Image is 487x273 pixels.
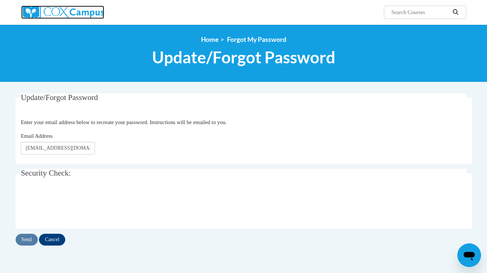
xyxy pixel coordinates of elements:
[21,6,162,19] a: Cox Campus
[21,119,227,125] span: Enter your email address below to recreate your password. Instructions will be emailed to you.
[201,36,218,43] a: Home
[21,142,95,154] input: Email
[152,47,335,67] span: Update/Forgot Password
[450,8,461,17] button: Search
[391,8,450,17] input: Search Courses
[21,169,71,177] span: Security Check:
[39,234,65,246] input: Cancel
[21,93,98,102] span: Update/Forgot Password
[227,36,286,43] span: Forgot My Password
[457,243,481,267] iframe: Button to launch messaging window, conversation in progress
[21,6,104,19] img: Cox Campus
[21,190,134,219] iframe: reCAPTCHA
[21,133,53,139] span: Email Address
